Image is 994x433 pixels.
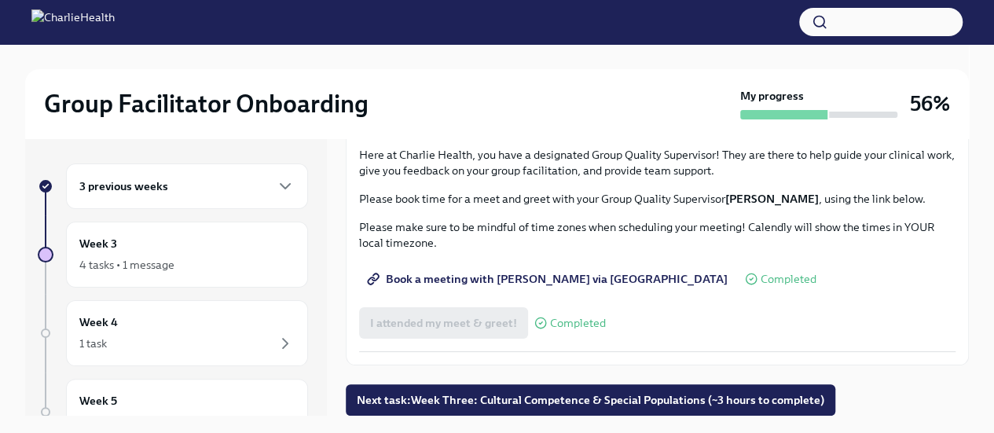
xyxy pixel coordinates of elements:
h3: 56% [910,90,950,118]
span: Completed [761,273,816,285]
div: 3 previous weeks [66,163,308,209]
h6: 3 previous weeks [79,178,168,195]
strong: [PERSON_NAME] [725,192,819,206]
h6: Week 5 [79,392,117,409]
a: Week 41 task [38,300,308,366]
h6: Week 4 [79,314,118,331]
div: 1 task [79,414,107,430]
div: 1 task [79,336,107,351]
span: Next task : Week Three: Cultural Competence & Special Populations (~3 hours to complete) [357,392,824,408]
a: Book a meeting with [PERSON_NAME] via [GEOGRAPHIC_DATA] [359,263,739,295]
button: Next task:Week Three: Cultural Competence & Special Populations (~3 hours to complete) [346,384,835,416]
span: Completed [550,317,606,329]
img: CharlieHealth [31,9,115,35]
h6: Week 3 [79,235,117,252]
a: Week 34 tasks • 1 message [38,222,308,288]
div: 4 tasks • 1 message [79,257,174,273]
h2: Group Facilitator Onboarding [44,88,369,119]
p: Here at Charlie Health, you have a designated Group Quality Supervisor! They are there to help gu... [359,147,955,178]
p: Please make sure to be mindful of time zones when scheduling your meeting! Calendly will show the... [359,219,955,251]
span: Book a meeting with [PERSON_NAME] via [GEOGRAPHIC_DATA] [370,271,728,287]
strong: My progress [740,88,804,104]
p: Please book time for a meet and greet with your Group Quality Supervisor , using the link below. [359,191,955,207]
